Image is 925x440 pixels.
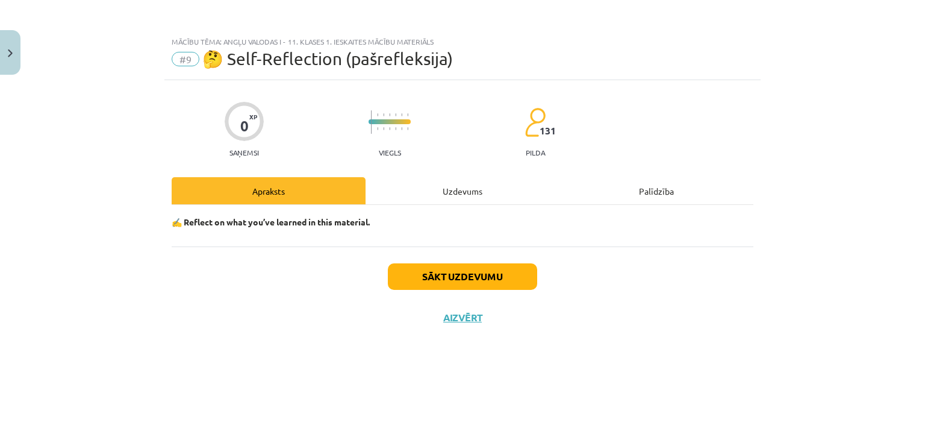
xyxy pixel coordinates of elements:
img: icon-short-line-57e1e144782c952c97e751825c79c345078a6d821885a25fce030b3d8c18986b.svg [407,113,408,116]
button: Sākt uzdevumu [388,263,537,290]
span: #9 [172,52,199,66]
img: icon-short-line-57e1e144782c952c97e751825c79c345078a6d821885a25fce030b3d8c18986b.svg [377,127,378,130]
img: icon-short-line-57e1e144782c952c97e751825c79c345078a6d821885a25fce030b3d8c18986b.svg [383,127,384,130]
img: icon-short-line-57e1e144782c952c97e751825c79c345078a6d821885a25fce030b3d8c18986b.svg [383,113,384,116]
span: 131 [540,125,556,136]
img: icon-short-line-57e1e144782c952c97e751825c79c345078a6d821885a25fce030b3d8c18986b.svg [377,113,378,116]
button: Aizvērt [440,312,485,324]
div: Mācību tēma: Angļu valodas i - 11. klases 1. ieskaites mācību materiāls [172,37,753,46]
div: 0 [240,118,249,134]
img: icon-short-line-57e1e144782c952c97e751825c79c345078a6d821885a25fce030b3d8c18986b.svg [395,127,396,130]
strong: ✍️ Reflect on what you’ve learned in this material. [172,216,370,227]
img: icon-short-line-57e1e144782c952c97e751825c79c345078a6d821885a25fce030b3d8c18986b.svg [401,127,402,130]
img: icon-short-line-57e1e144782c952c97e751825c79c345078a6d821885a25fce030b3d8c18986b.svg [407,127,408,130]
p: pilda [526,148,545,157]
img: icon-close-lesson-0947bae3869378f0d4975bcd49f059093ad1ed9edebbc8119c70593378902aed.svg [8,49,13,57]
img: students-c634bb4e5e11cddfef0936a35e636f08e4e9abd3cc4e673bd6f9a4125e45ecb1.svg [525,107,546,137]
div: Palīdzība [559,177,753,204]
p: Viegls [379,148,401,157]
img: icon-short-line-57e1e144782c952c97e751825c79c345078a6d821885a25fce030b3d8c18986b.svg [389,113,390,116]
span: 🤔 Self-Reflection (pašrefleksija) [202,49,453,69]
div: Uzdevums [366,177,559,204]
img: icon-short-line-57e1e144782c952c97e751825c79c345078a6d821885a25fce030b3d8c18986b.svg [401,113,402,116]
span: XP [249,113,257,120]
div: Apraksts [172,177,366,204]
img: icon-short-line-57e1e144782c952c97e751825c79c345078a6d821885a25fce030b3d8c18986b.svg [389,127,390,130]
img: icon-long-line-d9ea69661e0d244f92f715978eff75569469978d946b2353a9bb055b3ed8787d.svg [371,110,372,134]
img: icon-short-line-57e1e144782c952c97e751825c79c345078a6d821885a25fce030b3d8c18986b.svg [395,113,396,116]
p: Saņemsi [225,148,264,157]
